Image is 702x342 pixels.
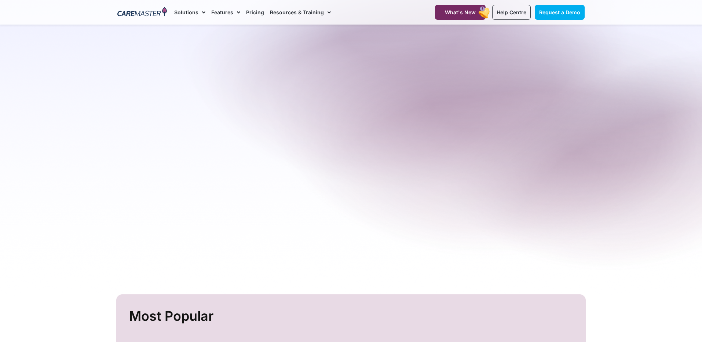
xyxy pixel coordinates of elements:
span: What's New [445,9,476,15]
a: Help Centre [492,5,531,20]
span: Help Centre [497,9,526,15]
a: Request a Demo [535,5,585,20]
a: What's New [435,5,486,20]
h2: Most Popular [129,305,575,327]
span: Request a Demo [539,9,580,15]
img: CareMaster Logo [117,7,167,18]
